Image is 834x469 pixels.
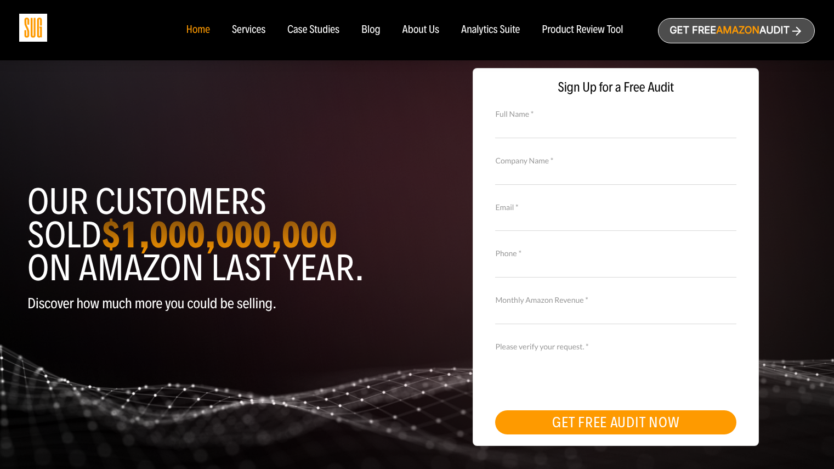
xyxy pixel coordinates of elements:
[101,212,337,257] strong: $1,000,000,000
[658,18,815,43] a: Get freeAmazonAudit
[495,155,736,167] label: Company Name *
[495,212,736,231] input: Email *
[402,24,440,36] a: About Us
[232,24,265,36] a: Services
[495,341,736,353] label: Please verify your request. *
[19,14,47,42] img: Sug
[287,24,339,36] a: Case Studies
[716,25,759,36] span: Amazon
[495,294,736,306] label: Monthly Amazon Revenue *
[495,351,662,394] iframe: reCAPTCHA
[495,108,736,120] label: Full Name *
[484,80,747,95] span: Sign Up for a Free Audit
[461,24,520,36] a: Analytics Suite
[361,24,381,36] a: Blog
[186,24,209,36] a: Home
[542,24,623,36] a: Product Review Tool
[495,258,736,278] input: Contact Number *
[495,118,736,138] input: Full Name *
[495,201,736,213] label: Email *
[495,410,736,434] button: GET FREE AUDIT NOW
[495,165,736,184] input: Company Name *
[495,247,736,259] label: Phone *
[495,305,736,324] input: Monthly Amazon Revenue *
[27,296,409,312] p: Discover how much more you could be selling.
[27,185,409,285] h1: Our customers sold on Amazon last year.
